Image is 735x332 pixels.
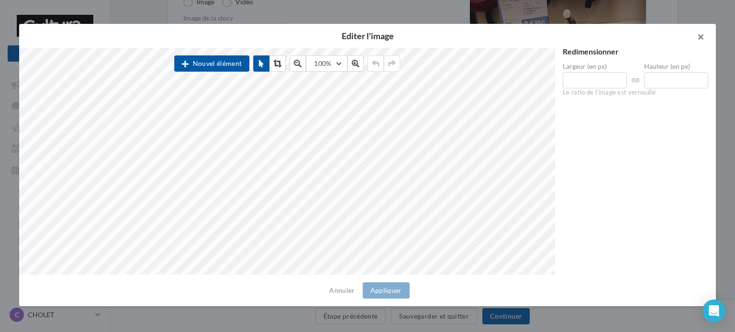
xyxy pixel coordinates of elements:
button: Appliquer [363,282,410,299]
button: Nouvel élément [174,55,249,72]
button: 100% [306,55,347,72]
div: Le ratio de l'image est verrouillé [563,88,708,97]
div: Open Intercom Messenger [702,300,725,322]
h2: Editer l'image [34,32,701,40]
button: Annuler [325,285,358,296]
div: Redimensionner [563,48,708,55]
label: Largeur (en px) [563,63,627,70]
label: Hauteur (en px) [644,63,708,70]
